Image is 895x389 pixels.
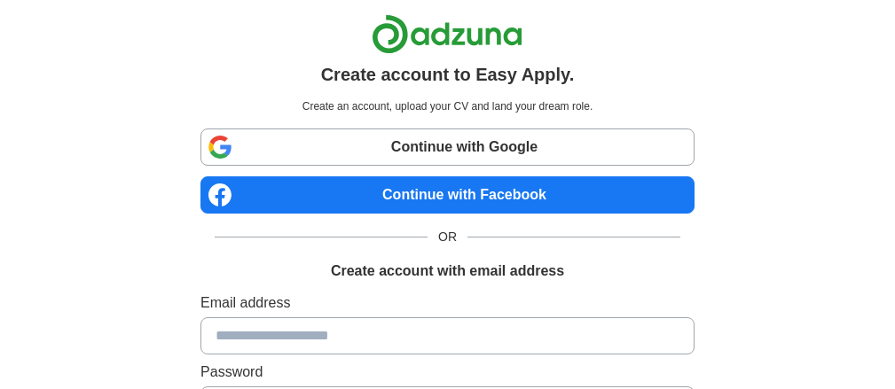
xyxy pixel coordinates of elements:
[200,176,695,214] a: Continue with Facebook
[200,292,695,314] label: Email address
[204,98,691,114] p: Create an account, upload your CV and land your dream role.
[428,228,467,246] span: OR
[331,261,564,282] h1: Create account with email address
[321,61,575,88] h1: Create account to Easy Apply.
[200,128,695,166] a: Continue with Google
[200,362,695,383] label: Password
[372,14,522,54] img: Adzuna logo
